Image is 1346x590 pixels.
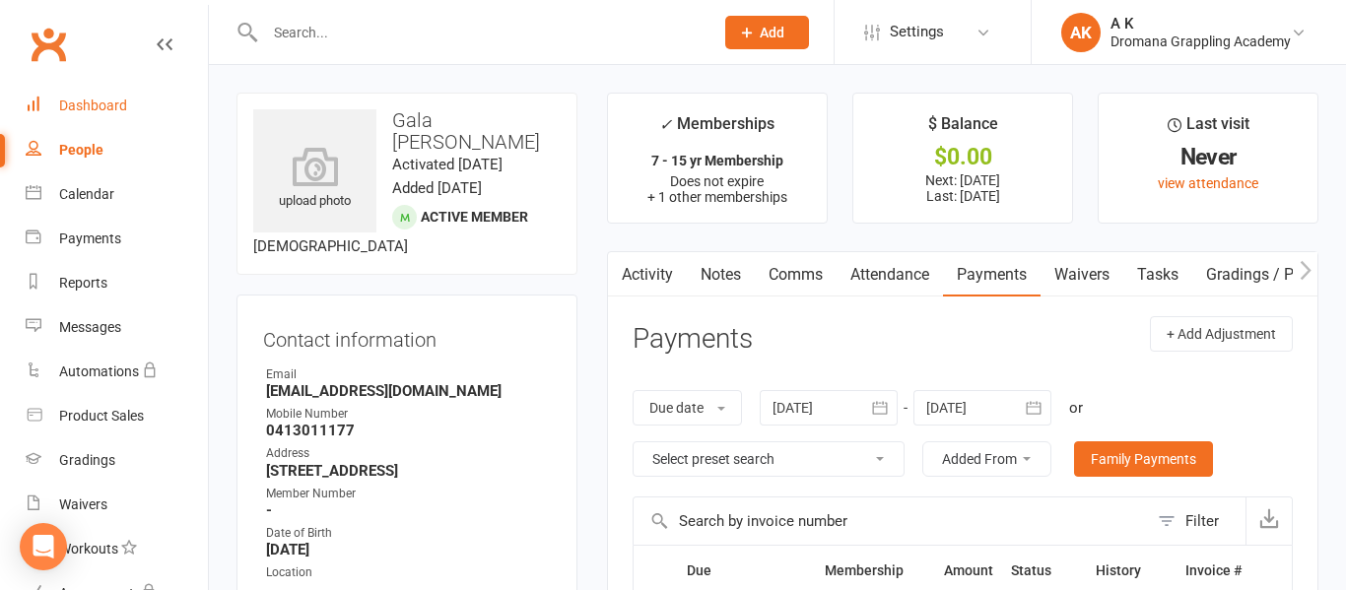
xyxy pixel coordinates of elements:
a: Reports [26,261,208,305]
strong: [EMAIL_ADDRESS][DOMAIN_NAME] [266,382,551,400]
div: A K [1110,15,1291,33]
div: Automations [59,363,139,379]
div: Date of Birth [266,524,551,543]
a: Waivers [1041,252,1123,297]
a: Calendar [26,172,208,217]
span: + 1 other memberships [647,189,787,205]
button: Filter [1148,497,1245,545]
a: view attendance [1158,175,1258,191]
strong: [DATE] [266,541,551,558]
div: AK [1061,13,1101,52]
div: Payments [59,230,121,246]
div: $0.00 [871,147,1054,167]
button: Due date [633,390,742,426]
a: Clubworx [24,20,73,69]
strong: 7 - 15 yr Membership [651,153,783,168]
a: Waivers [26,483,208,527]
a: Gradings [26,438,208,483]
div: Calendar [59,186,114,202]
a: Tasks [1123,252,1192,297]
div: Open Intercom Messenger [20,523,67,570]
div: Workouts [59,541,118,557]
strong: [STREET_ADDRESS] [266,462,551,480]
a: Comms [755,252,837,297]
div: Email [266,365,551,384]
time: Activated [DATE] [392,156,503,173]
a: Dashboard [26,84,208,128]
div: Member Number [266,485,551,503]
div: Last visit [1168,111,1249,147]
h3: Payments [633,324,753,355]
span: Does not expire [670,173,764,189]
div: Filter [1185,509,1219,533]
div: Reports [59,275,107,291]
strong: 0413011177 [266,422,551,439]
strong: - [266,501,551,519]
div: Location [266,563,551,582]
i: ✓ [659,115,672,134]
div: Memberships [659,111,774,148]
div: Messages [59,319,121,335]
a: Workouts [26,527,208,571]
a: Activity [608,252,687,297]
a: Payments [943,252,1041,297]
a: Attendance [837,252,943,297]
a: Family Payments [1074,441,1213,477]
button: Add [725,16,809,49]
p: Next: [DATE] Last: [DATE] [871,172,1054,204]
div: $ Balance [928,111,998,147]
a: Automations [26,350,208,394]
div: Dromana Grappling Academy [1110,33,1291,50]
div: upload photo [253,147,376,212]
div: Dashboard [59,98,127,113]
a: Messages [26,305,208,350]
div: Never [1116,147,1300,167]
input: Search by invoice number [634,497,1148,545]
div: Mobile Number [266,405,551,424]
div: Gradings [59,452,115,468]
h3: Gala [PERSON_NAME] [253,109,561,153]
div: or [1069,396,1083,420]
button: Added From [922,441,1051,477]
span: Settings [890,10,944,54]
div: Address [266,444,551,463]
div: Product Sales [59,408,144,424]
time: Added [DATE] [392,179,482,197]
span: Active member [421,209,528,225]
a: Payments [26,217,208,261]
button: + Add Adjustment [1150,316,1293,352]
a: People [26,128,208,172]
a: Notes [687,252,755,297]
a: Product Sales [26,394,208,438]
h3: Contact information [263,321,551,351]
span: [DEMOGRAPHIC_DATA] [253,237,408,255]
div: People [59,142,103,158]
input: Search... [259,19,700,46]
span: Add [760,25,784,40]
div: Waivers [59,496,107,512]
